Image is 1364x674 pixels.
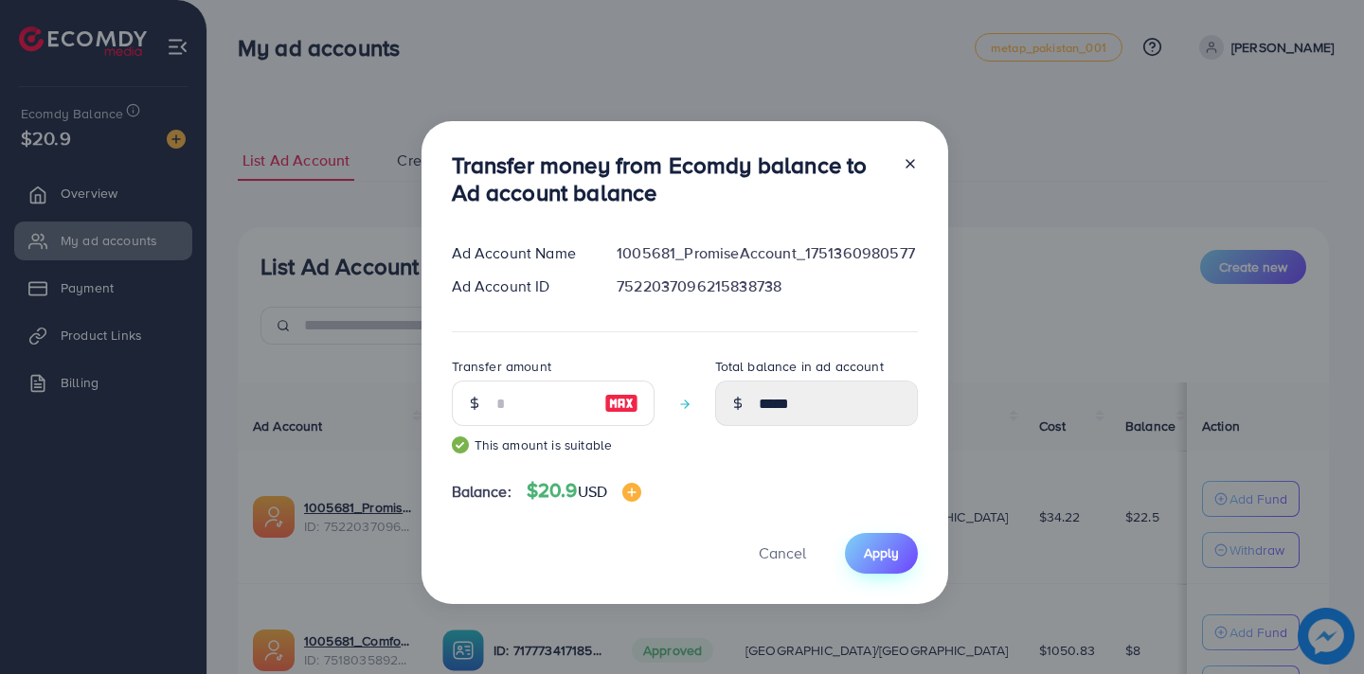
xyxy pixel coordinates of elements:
[452,435,655,454] small: This amount is suitable
[527,479,641,503] h4: $20.9
[601,242,932,264] div: 1005681_PromiseAccount_1751360980577
[845,533,918,574] button: Apply
[578,481,607,502] span: USD
[715,357,884,376] label: Total balance in ad account
[452,357,551,376] label: Transfer amount
[604,392,638,415] img: image
[437,275,602,297] div: Ad Account ID
[601,275,932,297] div: 7522037096215838738
[437,242,602,264] div: Ad Account Name
[452,151,888,206] h3: Transfer money from Ecomdy balance to Ad account balance
[452,481,511,503] span: Balance:
[759,542,806,563] span: Cancel
[735,533,830,574] button: Cancel
[864,543,899,562] span: Apply
[452,436,469,453] img: guide
[622,483,641,502] img: image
